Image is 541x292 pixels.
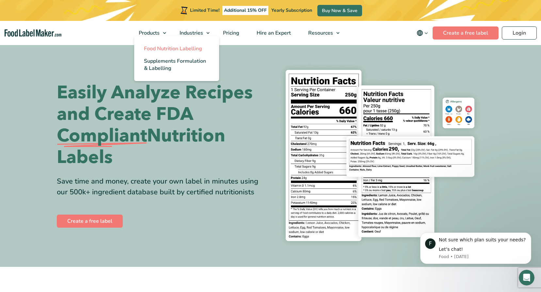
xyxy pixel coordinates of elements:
a: Industries [171,21,213,45]
iframe: Intercom live chat [519,270,534,285]
a: Food Nutrition Labelling [134,42,219,55]
a: Create a free label [433,26,499,40]
span: Hire an Expert [255,29,292,37]
a: Login [502,26,537,40]
span: Pricing [221,29,240,37]
div: Save time and money, create your own label in minutes using our 500k+ ingredient database built b... [57,176,266,198]
span: Industries [178,29,204,37]
span: Limited Time! [190,7,219,13]
span: Additional 15% OFF [222,6,268,15]
h1: Easily Analyze Recipes and Create FDA Nutrition Labels [57,82,266,168]
a: Products [130,21,169,45]
span: Supplements Formulation & Labelling [144,57,206,72]
a: Hire an Expert [248,21,298,45]
span: Products [137,29,160,37]
a: Resources [300,21,343,45]
a: Buy Now & Save [317,5,362,16]
span: Compliant [57,125,147,147]
a: Pricing [215,21,247,45]
span: Resources [306,29,334,37]
span: Food Nutrition Labelling [144,45,202,52]
a: Supplements Formulation & Labelling [134,55,219,74]
iframe: Intercom notifications message [410,223,541,274]
a: Create a free label [57,215,123,228]
span: Yearly Subscription [271,7,312,13]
